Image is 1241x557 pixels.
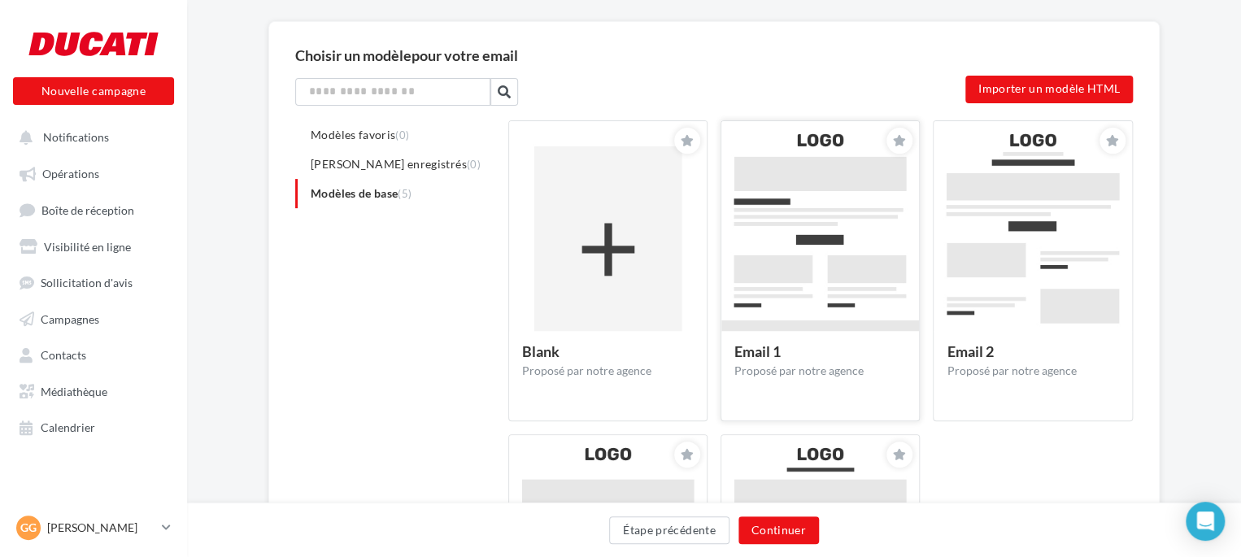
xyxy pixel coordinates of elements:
button: Continuer [738,516,819,544]
div: Email 1 [734,344,906,359]
span: Proposé par notre agence [734,363,864,377]
p: [PERSON_NAME] [47,520,155,536]
button: Étape précédente [609,516,729,544]
span: Modèles favoris [311,128,409,141]
span: Proposé par notre agence [522,363,651,377]
span: Visibilité en ligne [44,239,131,253]
span: Contacts [41,348,86,362]
span: [PERSON_NAME] enregistrés [311,157,481,171]
span: pour votre email [411,46,518,64]
button: Notifications [10,122,171,151]
span: (5) [398,187,411,200]
img: message.thumb [509,121,707,377]
label: Importer un modèle HTML [965,76,1133,103]
img: message.thumb [934,121,1131,377]
a: Sollicitation d'avis [10,267,177,296]
a: Gg [PERSON_NAME] [13,512,174,543]
a: Calendrier [10,411,177,441]
a: Contacts [10,339,177,368]
a: Médiathèque [10,376,177,405]
span: Proposé par notre agence [947,363,1076,377]
span: Boîte de réception [41,202,134,216]
a: Visibilité en ligne [10,231,177,260]
a: Opérations [10,158,177,187]
span: Notifications [43,130,109,144]
span: Campagnes [41,311,99,325]
span: (0) [467,158,481,171]
div: Blank [522,344,694,359]
button: Nouvelle campagne [13,77,174,105]
a: Boîte de réception [10,194,177,224]
a: Campagnes [10,303,177,333]
span: Gg [20,520,37,536]
img: message.thumb [721,121,919,377]
div: Email 2 [947,344,1118,359]
span: Modèles de base [311,186,411,200]
div: Choisir un modèle [295,48,1133,63]
span: Médiathèque [41,384,107,398]
span: (0) [395,128,409,141]
div: Open Intercom Messenger [1186,502,1225,541]
span: Sollicitation d'avis [41,276,133,289]
span: Opérations [42,167,99,181]
span: Calendrier [41,420,95,434]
